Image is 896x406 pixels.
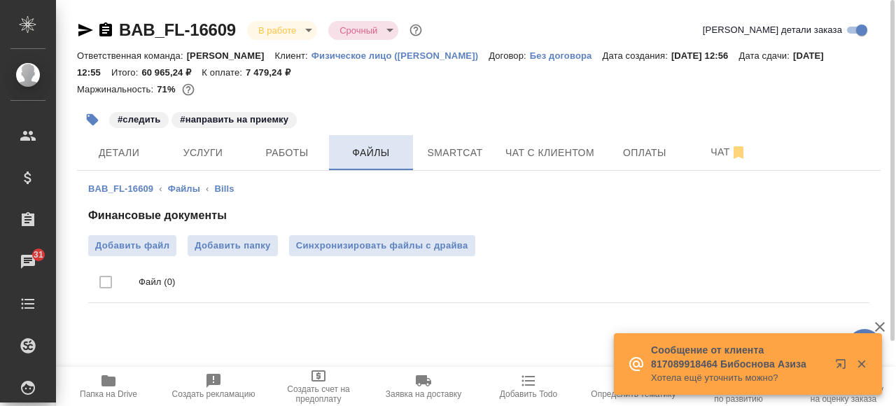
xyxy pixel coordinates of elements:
p: #следить [118,113,160,127]
span: 31 [25,248,52,262]
p: Дата сдачи: [739,50,793,61]
button: 🙏 [847,329,882,364]
p: Итого: [111,67,141,78]
a: 31 [3,244,52,279]
span: [PERSON_NAME] детали заказа [703,23,842,37]
li: ‹ [206,182,209,196]
a: BAB_FL-16609 [119,20,236,39]
p: 7 479,24 ₽ [246,67,301,78]
h4: Финансовые документы [88,207,869,224]
button: В работе [254,24,300,36]
button: Синхронизировать файлы с драйва [289,235,475,256]
a: Bills [214,183,234,194]
span: Чат с клиентом [505,144,594,162]
p: Файл (0) [139,275,858,289]
a: BAB_FL-16609 [88,183,153,194]
span: Добавить файл [95,239,169,253]
p: Дата создания: [602,50,671,61]
button: Срочный [335,24,381,36]
button: Добавить тэг [77,104,108,135]
span: Добавить папку [195,239,270,253]
span: направить на приемку [170,113,298,125]
p: 71% [157,84,178,94]
a: Файлы [168,183,200,194]
button: Скопировать ссылку для ЯМессенджера [77,22,94,38]
nav: breadcrumb [88,182,869,196]
span: следить [108,113,170,125]
span: Услуги [169,144,237,162]
p: К оплате: [202,67,246,78]
li: ‹ [159,182,162,196]
p: Сообщение от клиента 817089918464 Бибоснова Азиза [651,343,826,371]
button: Скопировать ссылку [97,22,114,38]
p: Ответственная команда: [77,50,187,61]
span: Файлы [337,144,405,162]
p: Физическое лицо ([PERSON_NAME]) [311,50,489,61]
p: Клиент: [275,50,311,61]
button: Добавить папку [188,235,277,256]
button: Открыть в новой вкладке [827,350,860,384]
p: Маржинальность: [77,84,157,94]
div: В работе [247,21,317,40]
a: Без договора [530,49,603,61]
label: Добавить файл [88,235,176,256]
p: Договор: [489,50,530,61]
button: Доп статусы указывают на важность/срочность заказа [407,21,425,39]
span: Smartcat [421,144,489,162]
span: Детали [85,144,153,162]
button: Закрыть [847,358,876,370]
p: 60 965,24 ₽ [141,67,202,78]
a: Физическое лицо ([PERSON_NAME]) [311,49,489,61]
button: 14900.00 RUB; [179,80,197,99]
svg: Отписаться [730,144,747,161]
p: Хотела ещё уточнить можно? [651,371,826,385]
p: [DATE] 12:56 [671,50,739,61]
span: Чат [695,143,762,161]
div: В работе [328,21,398,40]
p: [PERSON_NAME] [187,50,275,61]
p: Без договора [530,50,603,61]
span: Оплаты [611,144,678,162]
p: #направить на приемку [180,113,288,127]
span: Синхронизировать файлы с драйва [296,239,468,253]
span: Работы [253,144,321,162]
